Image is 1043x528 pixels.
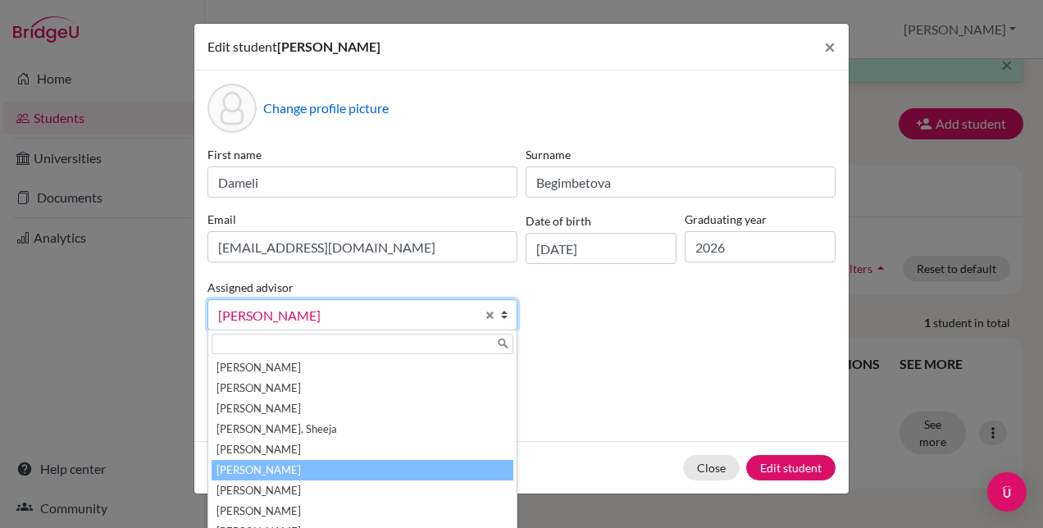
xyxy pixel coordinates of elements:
[685,211,836,228] label: Graduating year
[683,455,740,480] button: Close
[824,34,836,58] span: ×
[207,39,277,54] span: Edit student
[207,357,836,376] p: Parents
[212,378,513,398] li: [PERSON_NAME]
[207,279,294,296] label: Assigned advisor
[212,419,513,439] li: [PERSON_NAME], Sheeja
[212,439,513,460] li: [PERSON_NAME]
[207,84,257,133] div: Profile picture
[987,472,1027,512] div: Open Intercom Messenger
[526,146,836,163] label: Surname
[811,24,849,70] button: Close
[212,460,513,480] li: [PERSON_NAME]
[207,211,517,228] label: Email
[212,480,513,501] li: [PERSON_NAME]
[277,39,380,54] span: [PERSON_NAME]
[207,146,517,163] label: First name
[212,501,513,521] li: [PERSON_NAME]
[526,233,676,264] input: dd/mm/yyyy
[218,305,476,326] span: [PERSON_NAME]
[212,398,513,419] li: [PERSON_NAME]
[746,455,836,480] button: Edit student
[212,357,513,378] li: [PERSON_NAME]
[526,212,591,230] label: Date of birth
